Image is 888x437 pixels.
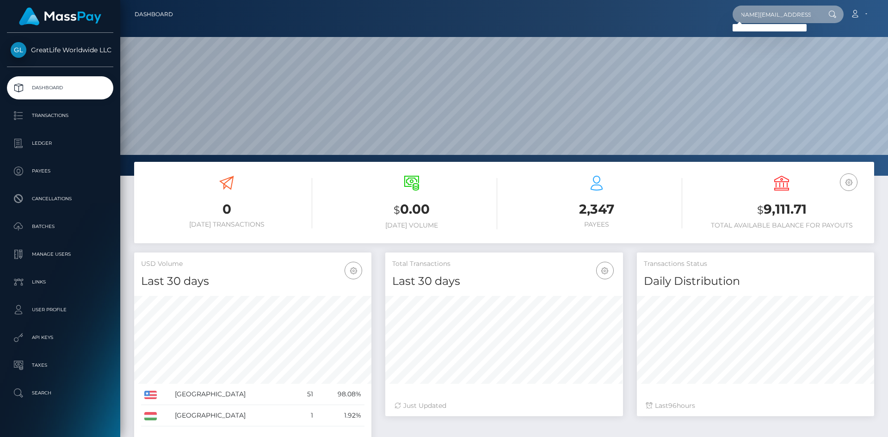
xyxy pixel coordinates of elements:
[172,384,296,405] td: [GEOGRAPHIC_DATA]
[326,222,497,229] h6: [DATE] Volume
[392,259,616,269] h5: Total Transactions
[7,271,113,294] a: Links
[733,6,820,23] input: Search...
[7,132,113,155] a: Ledger
[7,46,113,54] span: GreatLife Worldwide LLC
[757,203,764,216] small: $
[172,405,296,426] td: [GEOGRAPHIC_DATA]
[7,243,113,266] a: Manage Users
[696,222,867,229] h6: Total Available Balance for Payouts
[11,275,110,289] p: Links
[11,136,110,150] p: Ledger
[11,358,110,372] p: Taxes
[11,109,110,123] p: Transactions
[135,5,173,24] a: Dashboard
[296,384,316,405] td: 51
[7,354,113,377] a: Taxes
[11,192,110,206] p: Cancellations
[141,200,312,218] h3: 0
[316,405,365,426] td: 1.92%
[7,298,113,321] a: User Profile
[668,401,677,410] span: 96
[296,405,316,426] td: 1
[7,382,113,405] a: Search
[7,160,113,183] a: Payees
[7,215,113,238] a: Batches
[644,273,867,289] h4: Daily Distribution
[511,200,682,218] h3: 2,347
[392,273,616,289] h4: Last 30 days
[7,326,113,349] a: API Keys
[696,200,867,219] h3: 9,111.71
[19,7,101,25] img: MassPay Logo
[644,259,867,269] h5: Transactions Status
[144,412,157,420] img: HU.png
[141,273,364,289] h4: Last 30 days
[141,221,312,228] h6: [DATE] Transactions
[11,164,110,178] p: Payees
[11,247,110,261] p: Manage Users
[395,401,613,411] div: Just Updated
[511,221,682,228] h6: Payees
[144,391,157,399] img: US.png
[646,401,865,411] div: Last hours
[394,203,400,216] small: $
[7,187,113,210] a: Cancellations
[7,104,113,127] a: Transactions
[11,42,26,58] img: GreatLife Worldwide LLC
[11,81,110,95] p: Dashboard
[326,200,497,219] h3: 0.00
[7,76,113,99] a: Dashboard
[316,384,365,405] td: 98.08%
[11,220,110,234] p: Batches
[11,386,110,400] p: Search
[11,303,110,317] p: User Profile
[141,259,364,269] h5: USD Volume
[11,331,110,345] p: API Keys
